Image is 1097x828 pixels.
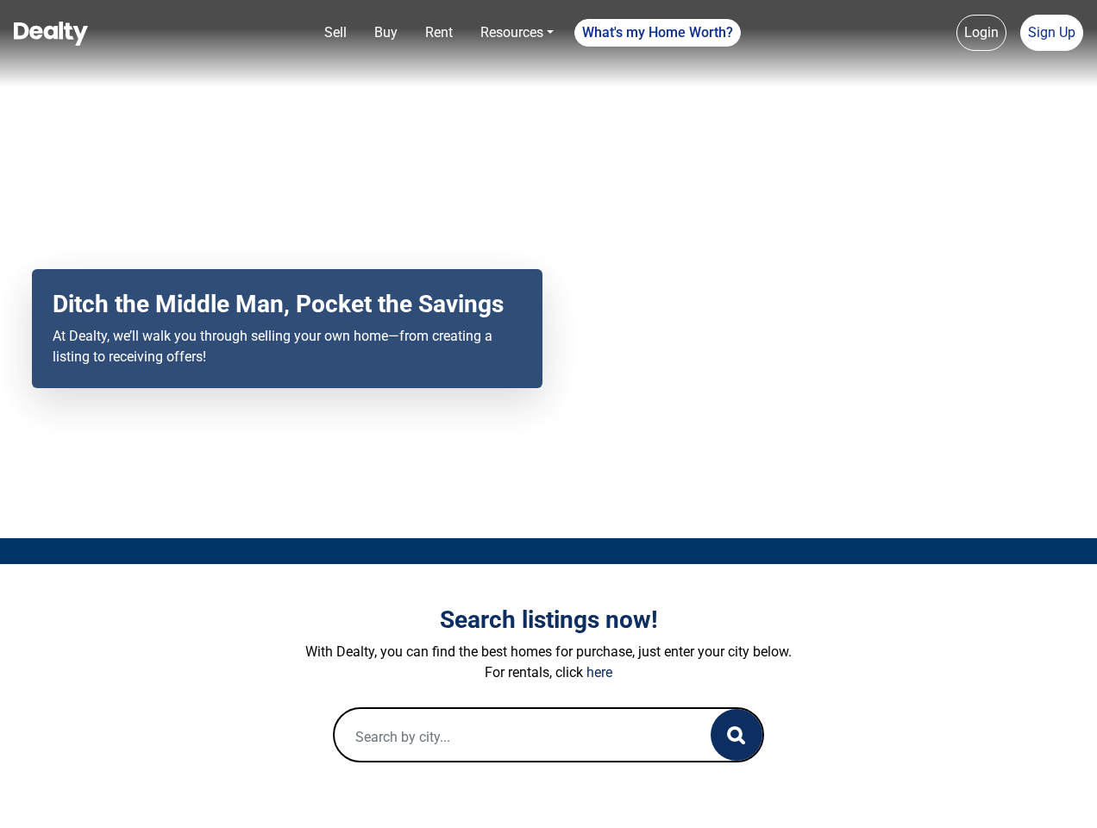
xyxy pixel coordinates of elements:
a: Sign Up [1020,15,1083,51]
input: Search by city... [335,709,676,764]
h2: Ditch the Middle Man, Pocket the Savings [53,290,522,319]
img: Dealty - Buy, Sell & Rent Homes [14,22,88,46]
p: For rentals, click [70,662,1027,683]
a: here [586,664,612,681]
a: Buy [367,16,404,50]
a: Login [956,15,1006,51]
a: Sell [317,16,354,50]
a: Resources [473,16,561,50]
p: At Dealty, we’ll walk you through selling your own home—from creating a listing to receiving offers! [53,326,522,367]
a: Rent [418,16,460,50]
p: With Dealty, you can find the best homes for purchase, just enter your city below. [70,642,1027,662]
iframe: Intercom live chat [1038,769,1080,811]
a: What's my Home Worth? [574,19,741,47]
h3: Search listings now! [70,605,1027,635]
